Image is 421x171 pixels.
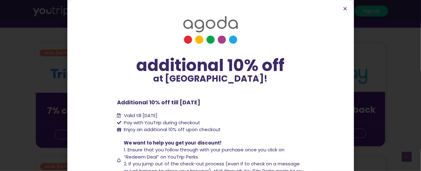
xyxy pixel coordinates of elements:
[123,119,201,126] span: Pay with YouTrip during checkout
[117,74,304,83] p: at [GEOGRAPHIC_DATA]!
[124,146,285,160] span: 1. Ensure that you follow through with your purchase once you click on “Redeem Deal” on YouTrip P...
[117,56,304,74] div: additional 10% off
[117,98,304,107] p: Additional 10% off till [DATE]
[124,126,221,133] span: Enjoy an additional 10% off upon checkout
[124,140,222,146] span: We want to help you get your discount!
[123,112,158,119] span: Valid till [DATE]
[343,6,348,11] a: Close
